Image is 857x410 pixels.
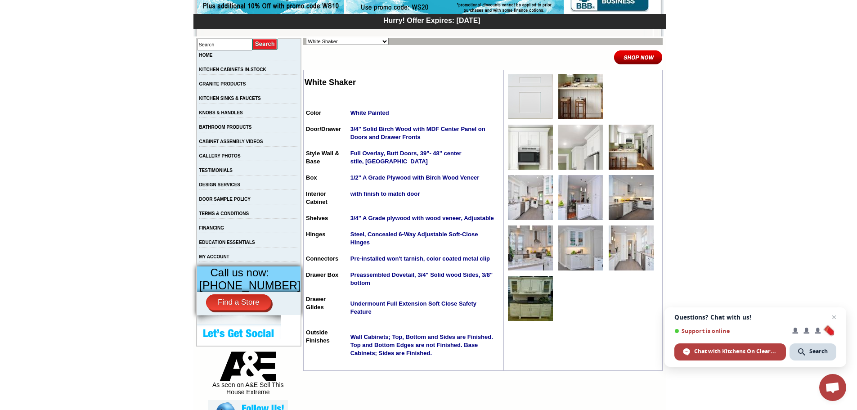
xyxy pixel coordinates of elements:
[199,225,224,230] a: FINANCING
[199,67,266,72] a: KITCHEN CABINETS IN-STOCK
[306,190,328,205] span: Interior Cabinet
[306,126,341,132] span: Door/Drawer
[350,255,490,262] strong: Pre-installed won't tarnish, color coated metal clip
[350,190,420,197] strong: with finish to match door
[306,150,339,165] span: Style Wall & Base
[350,174,480,181] strong: 1/2" A Grade Plywood with Birch Wood Veneer
[306,109,321,116] span: Color
[809,347,828,356] span: Search
[350,231,478,246] strong: Steel, Concealed 6-Way Adjustable Soft-Close Hinges
[199,211,249,216] a: TERMS & CONDITIONS
[199,197,251,202] a: DOOR SAMPLE POLICY
[819,374,846,401] div: Open chat
[199,182,241,187] a: DESIGN SERVICES
[790,343,836,360] div: Search
[198,15,666,25] div: Hurry! Offer Expires: [DATE]
[199,153,241,158] a: GALLERY PHOTOS
[350,215,494,221] strong: 3/4" A Grade plywood with wood veneer, Adjustable
[206,294,271,311] a: Find a Store
[306,255,338,262] span: Connectors
[199,168,233,173] a: TESTIMONIALS
[199,81,246,86] a: GRANITE PRODUCTS
[350,333,493,356] span: Wall Cabinets; Top, Bottom and Sides are Finished. Top and Bottom Edges are not Finished. Base Ca...
[199,53,213,58] a: HOME
[305,78,503,87] h2: White Shaker
[350,271,493,286] strong: Preassembled Dovetail, 3/4" Solid wood Sides, 3/8" bottom
[199,254,229,259] a: MY ACCOUNT
[252,38,278,50] input: Submit
[199,96,261,101] a: KITCHEN SINKS & FAUCETS
[350,109,389,116] strong: White Painted
[674,343,786,360] div: Chat with Kitchens On Clearance
[674,328,786,334] span: Support is online
[694,347,777,356] span: Chat with Kitchens On Clearance
[199,110,243,115] a: KNOBS & HANDLES
[306,329,330,344] span: Outside Finishes
[674,314,836,321] span: Questions? Chat with us!
[199,240,255,245] a: EDUCATION ESSENTIALS
[306,296,326,311] span: Drawer Glides
[306,271,338,278] span: Drawer Box
[211,266,269,279] span: Call us now:
[208,351,288,400] div: As seen on A&E Sell This House Extreme
[350,126,485,140] strong: 3/4" Solid Birch Wood with MDF Center Panel on Doors and Drawer Fronts
[829,312,839,323] span: Close chat
[199,139,263,144] a: CABINET ASSEMBLY VIDEOS
[199,125,252,130] a: BATHROOM PRODUCTS
[306,174,317,181] span: Box
[199,279,301,292] span: [PHONE_NUMBER]
[350,150,462,165] strong: Full Overlay, Butt Doors, 39"- 48" center stile, [GEOGRAPHIC_DATA]
[306,215,328,221] span: Shelves
[350,300,476,315] span: Undermount Full Extension Soft Close Safety Feature
[306,231,325,238] span: Hinges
